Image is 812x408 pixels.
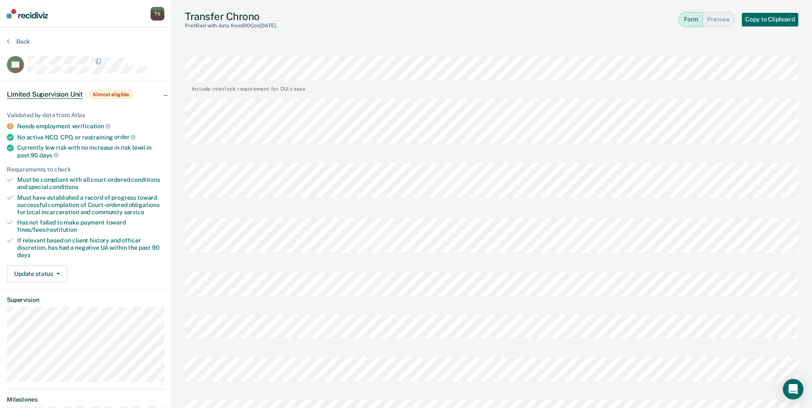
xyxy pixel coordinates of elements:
div: Open Intercom Messenger [783,379,803,399]
button: Preview [703,12,735,27]
dt: Milestones [7,396,164,403]
span: fines/fees/restitution [17,226,77,233]
span: Almost eligible [89,90,132,99]
dt: Supervision [7,296,164,304]
button: Back [7,38,30,45]
div: Has not failed to make payment toward [17,219,164,234]
img: Recidiviz [7,9,48,18]
div: Currently low risk with no increase in risk level in past 90 [17,144,164,159]
div: T S [151,7,164,21]
button: Form [678,12,703,27]
div: Transfer Chrono [185,10,277,29]
div: Include interlock requirement for DUI cases [192,84,305,92]
div: Requirements to check [7,166,164,173]
div: If relevant based on client history and officer discretion, has had a negative UA within the past 90 [17,237,164,258]
span: service [124,209,144,216]
span: order [114,133,136,140]
div: Needs employment verification [17,122,164,130]
div: Must have established a record of progress toward successful completion of Court-ordered obligati... [17,194,164,216]
div: Validated by data from Atlas [7,112,164,119]
button: TS [151,7,164,21]
span: days [39,152,59,159]
div: No active NCO, CPO, or restraining [17,133,164,141]
button: Copy to Clipboard [742,13,798,27]
button: Update status [7,265,67,282]
div: Prefilled with data from IDOC on [DATE] . [185,23,277,29]
span: Limited Supervision Unit [7,90,83,99]
div: Must be compliant with all court-ordered conditions and special conditions [17,176,164,191]
span: days [17,251,30,258]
